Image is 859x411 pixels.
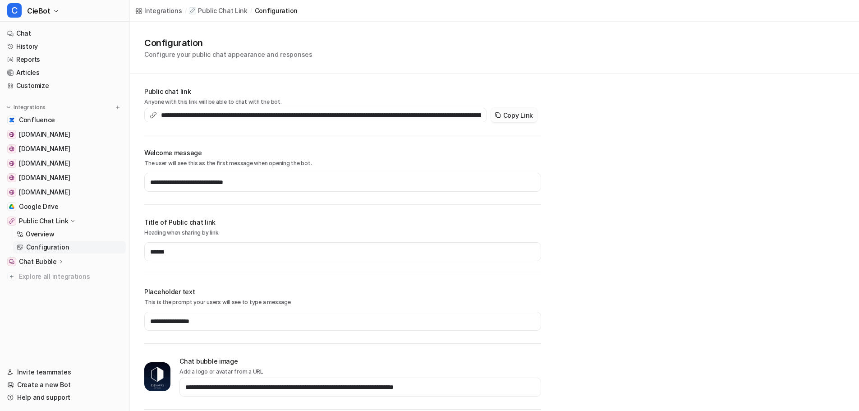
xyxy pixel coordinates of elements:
a: Configuration [13,241,126,254]
a: software.ciemetric.com[DOMAIN_NAME] [4,186,126,199]
span: [DOMAIN_NAME] [19,144,70,153]
a: Invite teammates [4,366,126,379]
p: Configuration [26,243,69,252]
img: Confluence [9,117,14,123]
p: Overview [26,230,55,239]
a: Public Chat Link [189,6,248,15]
a: ciemetric.com[DOMAIN_NAME] [4,171,126,184]
span: Explore all integrations [19,269,122,284]
p: Chat Bubble [19,257,57,266]
button: Integrations [4,103,48,112]
img: explore all integrations [7,272,16,281]
a: Chat [4,27,126,40]
p: This is the prompt your users will see to type a message [144,298,541,306]
h1: Configuration [144,36,312,50]
p: Heading when sharing by link. [144,229,541,237]
img: expand menu [5,104,12,111]
span: / [185,7,187,15]
img: Google Drive [9,204,14,209]
img: menu_add.svg [115,104,121,111]
span: [DOMAIN_NAME] [19,159,70,168]
img: Public Chat Link [9,218,14,224]
img: cienapps.com [9,132,14,137]
img: cieblink.com [9,146,14,152]
a: Overview [13,228,126,240]
button: Copy Link [491,108,537,122]
a: History [4,40,126,53]
img: Chat Bubble [9,259,14,264]
span: [DOMAIN_NAME] [19,173,70,182]
p: Add a logo or avatar from a URL [179,368,541,376]
span: C [7,3,22,18]
p: Public Chat Link [19,217,69,226]
a: Articles [4,66,126,79]
h2: Title of Public chat link [144,217,541,227]
span: Confluence [19,115,55,125]
a: ConfluenceConfluence [4,114,126,126]
a: Reports [4,53,126,66]
span: [DOMAIN_NAME] [19,188,70,197]
a: Customize [4,79,126,92]
span: [DOMAIN_NAME] [19,130,70,139]
p: Integrations [14,104,46,111]
img: software.ciemetric.com [9,189,14,195]
a: Google DriveGoogle Drive [4,200,126,213]
h2: Chat bubble image [179,356,541,366]
p: Anyone with this link will be able to chat with the bot. [144,98,541,106]
h2: Placeholder text [144,287,541,296]
img: chat [144,362,170,391]
h2: Welcome message [144,148,541,157]
span: Google Drive [19,202,59,211]
p: Public Chat Link [198,6,248,15]
span: / [250,7,252,15]
p: Configure your public chat appearance and responses [144,50,312,59]
span: CieBot [27,5,51,17]
div: Integrations [144,6,182,15]
a: cienapps.com[DOMAIN_NAME] [4,128,126,141]
h2: Public chat link [144,87,541,96]
a: Help and support [4,391,126,404]
img: ciemetric.com [9,175,14,180]
a: configuration [255,6,298,15]
a: app.cieblink.com[DOMAIN_NAME] [4,157,126,170]
img: app.cieblink.com [9,161,14,166]
p: The user will see this as the first message when opening the bot. [144,159,541,167]
a: Explore all integrations [4,270,126,283]
a: cieblink.com[DOMAIN_NAME] [4,143,126,155]
a: Integrations [135,6,182,15]
a: Create a new Bot [4,379,126,391]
